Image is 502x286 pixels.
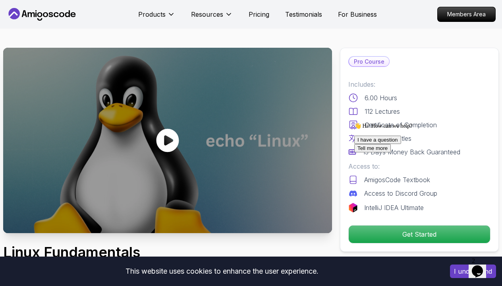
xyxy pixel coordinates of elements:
[437,7,496,22] a: Members Area
[450,265,496,278] button: Accept cookies
[348,203,358,212] img: jetbrains logo
[285,10,322,19] a: Testimonials
[249,10,269,19] a: Pricing
[3,16,50,25] button: I have a question
[138,10,166,19] p: Products
[3,3,146,33] div: 👋 Hi! How can we help?I have a questionTell me more
[348,225,490,243] button: Get Started
[438,7,495,21] p: Members Area
[191,10,233,25] button: Resources
[365,93,397,103] p: 6.00 Hours
[349,57,389,66] p: Pro Course
[138,10,175,25] button: Products
[3,25,40,33] button: Tell me more
[3,4,61,10] span: 👋 Hi! How can we help?
[338,10,377,19] a: For Business
[351,119,494,250] iframe: chat widget
[469,254,494,278] iframe: chat widget
[3,244,198,260] h1: Linux Fundamentals
[365,107,400,116] p: 112 Lectures
[348,80,490,89] p: Includes:
[6,263,438,280] div: This website uses cookies to enhance the user experience.
[348,161,490,171] p: Access to:
[191,10,223,19] p: Resources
